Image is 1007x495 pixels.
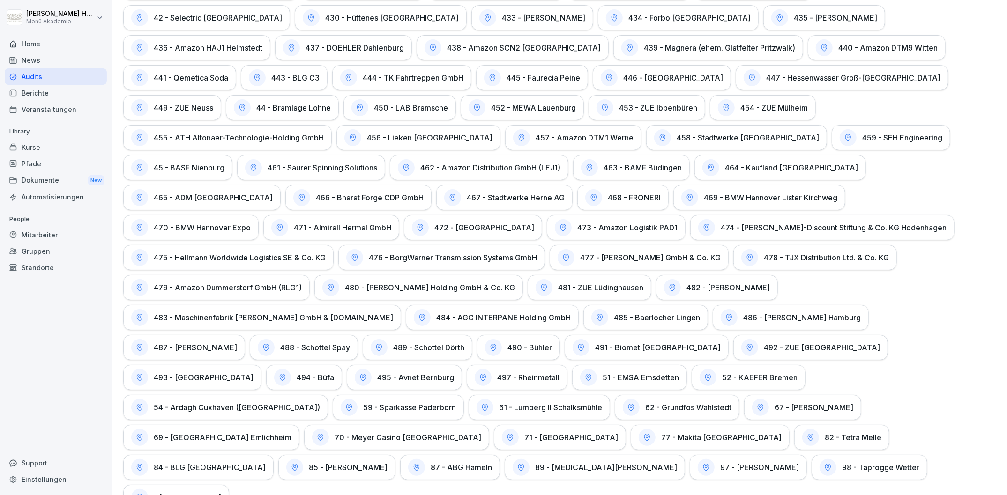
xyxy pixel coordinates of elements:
a: 433 - [PERSON_NAME] [471,5,593,30]
a: 438 - Amazon SCN2 [GEOGRAPHIC_DATA] [417,35,609,60]
a: 439 - Magnera (ehem. Glatfelter Pritzwalk) [613,35,803,60]
h1: 430 - Hüttenes [GEOGRAPHIC_DATA] [325,13,459,22]
p: Menü Akademie [26,18,95,25]
h1: 433 - [PERSON_NAME] [502,13,585,22]
h1: 452 - MEWA Lauenburg [491,103,576,112]
h1: 445 - Faurecia Peine [507,73,580,82]
a: 435 - [PERSON_NAME] [763,5,885,30]
h1: 455 - ATH Altonaer-Technologie-Holding GmbH [154,133,324,142]
a: 77 - Makita [GEOGRAPHIC_DATA] [631,425,790,450]
h1: 486 - [PERSON_NAME] Hamburg [743,313,861,322]
h1: 474 - [PERSON_NAME]-Discount Stiftung & Co. KG Hodenhagen [721,223,947,232]
a: 468 - FRONERI [577,185,669,210]
p: [PERSON_NAME] Hemken [26,10,95,18]
h1: 84 - BLG [GEOGRAPHIC_DATA] [154,463,266,472]
h1: 462 - Amazon Distribution GmbH (LEJ1) [420,163,560,172]
a: 82 - Tetra Melle [794,425,889,450]
a: 456 - Lieken [GEOGRAPHIC_DATA] [336,125,500,150]
a: 59 - Sparkasse Paderborn [333,395,464,420]
a: 467 - Stadtwerke Herne AG [436,185,573,210]
a: DokumenteNew [5,172,107,189]
a: Veranstaltungen [5,101,107,118]
a: 69 - [GEOGRAPHIC_DATA] Emlichheim [123,425,299,450]
div: News [5,52,107,68]
h1: 44 - Bramlage Lohne [256,103,331,112]
h1: 70 - Meyer Casino [GEOGRAPHIC_DATA] [335,433,481,442]
h1: 490 - Bühler [507,343,552,352]
a: 476 - BorgWarner Transmission Systems GmbH [338,245,545,270]
a: 52 - KAEFER Bremen [692,365,806,390]
h1: 488 - Schottel Spay [280,343,350,352]
h1: 459 - SEH Engineering [862,133,942,142]
a: 437 - DOEHLER Dahlenburg [275,35,412,60]
a: 449 - ZUE Neuss [123,95,221,120]
a: 45 - BASF Nienburg [123,155,232,180]
a: 67 - [PERSON_NAME] [744,395,861,420]
a: 436 - Amazon HAJ1 Helmstedt [123,35,270,60]
h1: 458 - Stadtwerke [GEOGRAPHIC_DATA] [677,133,819,142]
h1: 469 - BMW Hannover Lister Kirchweg [704,193,837,202]
a: Pfade [5,155,107,172]
h1: 436 - Amazon HAJ1 Helmstedt [154,43,262,52]
h1: 67 - [PERSON_NAME] [775,403,853,412]
h1: 69 - [GEOGRAPHIC_DATA] Emlichheim [154,433,291,442]
h1: 446 - [GEOGRAPHIC_DATA] [623,73,723,82]
a: 84 - BLG [GEOGRAPHIC_DATA] [123,455,274,480]
div: Support [5,455,107,471]
a: 487 - [PERSON_NAME] [123,335,245,360]
h1: 97 - [PERSON_NAME] [720,463,799,472]
h1: 480 - [PERSON_NAME] Holding GmbH & Co. KG [345,283,515,292]
a: 477 - [PERSON_NAME] GmbH & Co. KG [550,245,729,270]
h1: 475 - Hellmann Worldwide Logistics SE & Co. KG [154,253,326,262]
h1: 45 - BASF Nienburg [154,163,224,172]
h1: 87 - ABG Hameln [431,463,492,472]
a: 446 - [GEOGRAPHIC_DATA] [593,65,731,90]
a: 42 - Selectric [GEOGRAPHIC_DATA] [123,5,290,30]
h1: 441 - Qemetica Soda [154,73,228,82]
a: 457 - Amazon DTM1 Werne [505,125,641,150]
h1: 478 - TJX Distribution Ltd. & Co. KG [764,253,889,262]
a: Audits [5,68,107,85]
a: 450 - LAB Bramsche [343,95,456,120]
a: 481 - ZUE Lüdinghausen [528,275,651,300]
a: 491 - Biomet [GEOGRAPHIC_DATA] [565,335,729,360]
h1: 457 - Amazon DTM1 Werne [536,133,634,142]
h1: 439 - Magnera (ehem. Glatfelter Pritzwalk) [644,43,795,52]
h1: 77 - Makita [GEOGRAPHIC_DATA] [661,433,782,442]
h1: 485 - Baerlocher Lingen [614,313,700,322]
a: 484 - AGC INTERPANE Holding GmbH [406,305,579,330]
h1: 495 - Avnet Bernburg [377,373,454,382]
a: Standorte [5,259,107,276]
a: 87 - ABG Hameln [400,455,500,480]
h1: 463 - BAMF Büdingen [604,163,682,172]
a: 472 - [GEOGRAPHIC_DATA] [404,215,542,240]
a: 494 - Büfa [266,365,342,390]
a: 485 - Baerlocher Lingen [583,305,708,330]
a: 441 - Qemetica Soda [123,65,236,90]
h1: 454 - ZUE Mülheim [740,103,808,112]
h1: 477 - [PERSON_NAME] GmbH & Co. KG [580,253,721,262]
a: 430 - Hüttenes [GEOGRAPHIC_DATA] [295,5,467,30]
a: 466 - Bharat Forge CDP GmbH [285,185,432,210]
h1: 483 - Maschinenfabrik [PERSON_NAME] GmbH & [DOMAIN_NAME] [154,313,393,322]
h1: 461 - Saurer Spinning Solutions [268,163,377,172]
a: 453 - ZUE Ibbenbüren [589,95,705,120]
a: Berichte [5,85,107,101]
h1: 71 - [GEOGRAPHIC_DATA] [524,433,618,442]
a: 454 - ZUE Mülheim [710,95,816,120]
h1: 443 - BLG C3 [271,73,320,82]
h1: 437 - DOEHLER Dahlenburg [306,43,404,52]
h1: 52 - KAEFER Bremen [722,373,798,382]
div: Dokumente [5,172,107,189]
div: Gruppen [5,243,107,259]
a: Kurse [5,139,107,155]
a: Home [5,36,107,52]
a: Automatisierungen [5,189,107,205]
a: 462 - Amazon Distribution GmbH (LEJ1) [390,155,568,180]
a: 488 - Schottel Spay [250,335,358,360]
a: 475 - Hellmann Worldwide Logistics SE & Co. KG [123,245,334,270]
h1: 440 - Amazon DTM9 Witten [838,43,938,52]
a: 492 - ZUE [GEOGRAPHIC_DATA] [733,335,888,360]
